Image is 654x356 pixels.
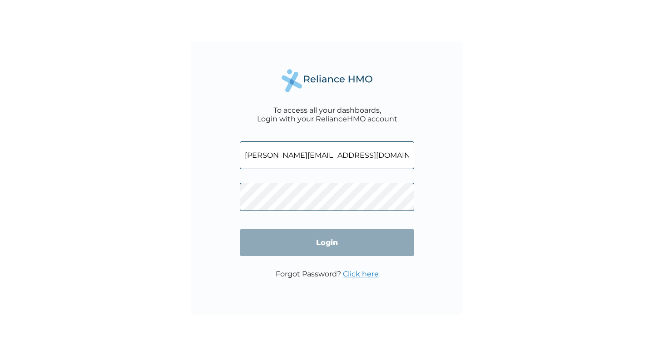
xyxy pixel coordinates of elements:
img: Reliance Health's Logo [282,69,372,92]
input: Login [240,229,414,256]
div: To access all your dashboards, Login with your RelianceHMO account [257,106,397,123]
p: Forgot Password? [276,270,379,278]
a: Click here [343,270,379,278]
input: Email address or HMO ID [240,141,414,169]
